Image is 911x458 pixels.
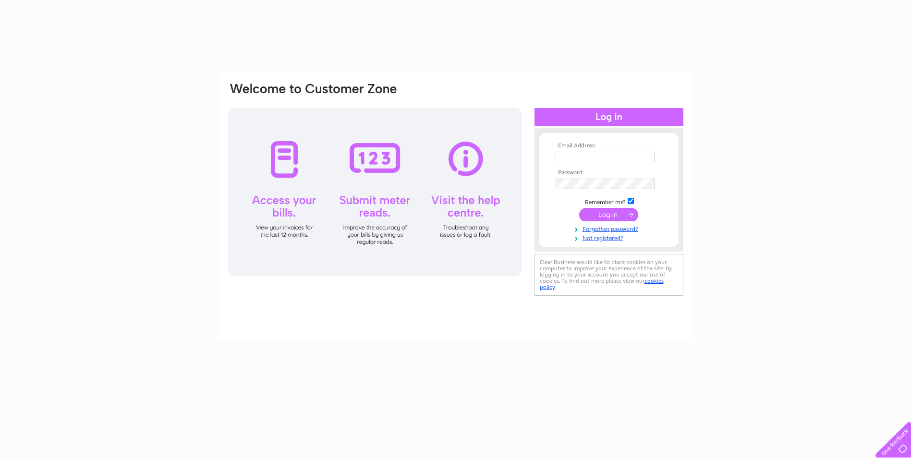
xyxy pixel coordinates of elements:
[556,233,665,242] a: Not registered?
[553,143,665,149] th: Email Address:
[579,208,638,221] input: Submit
[553,169,665,176] th: Password:
[540,277,664,290] a: cookies policy
[534,254,683,296] div: Clear Business would like to place cookies on your computer to improve your experience of the sit...
[553,196,665,206] td: Remember me?
[556,224,665,233] a: Forgotten password?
